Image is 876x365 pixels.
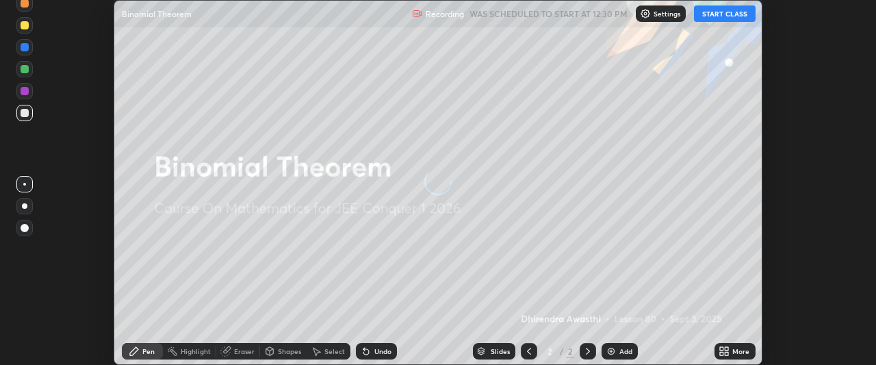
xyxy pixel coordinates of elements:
div: Select [324,348,345,355]
div: 2 [543,347,556,355]
div: Pen [142,348,155,355]
img: recording.375f2c34.svg [412,8,423,19]
div: / [559,347,563,355]
div: Eraser [234,348,255,355]
div: Highlight [181,348,211,355]
h5: WAS SCHEDULED TO START AT 12:30 PM [469,8,628,20]
button: START CLASS [694,5,756,22]
div: Slides [491,348,510,355]
div: More [732,348,749,355]
p: Settings [654,10,680,17]
img: add-slide-button [606,346,617,357]
div: Add [619,348,632,355]
div: 2 [566,345,574,357]
div: Undo [374,348,391,355]
img: class-settings-icons [640,8,651,19]
p: Binomial Theorem [122,8,192,19]
div: Shapes [278,348,301,355]
p: Recording [426,9,464,19]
